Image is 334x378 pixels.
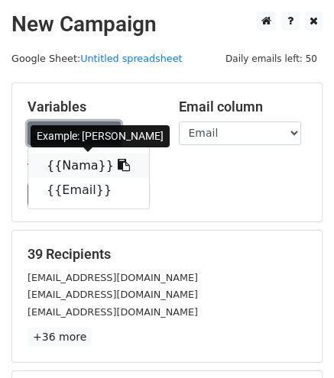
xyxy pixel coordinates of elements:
[28,121,121,145] a: Copy/paste...
[31,125,170,147] div: Example: [PERSON_NAME]
[28,153,149,178] a: {{Nama}}
[220,50,323,67] span: Daily emails left: 50
[80,53,182,64] a: Untitled spreadsheet
[28,272,198,283] small: [EMAIL_ADDRESS][DOMAIN_NAME]
[179,99,307,115] h5: Email column
[28,328,92,347] a: +36 more
[28,289,198,300] small: [EMAIL_ADDRESS][DOMAIN_NAME]
[28,99,156,115] h5: Variables
[28,246,306,263] h5: 39 Recipients
[28,306,198,318] small: [EMAIL_ADDRESS][DOMAIN_NAME]
[11,11,323,37] h2: New Campaign
[258,305,334,378] iframe: Chat Widget
[28,178,149,202] a: {{Email}}
[220,53,323,64] a: Daily emails left: 50
[11,53,183,64] small: Google Sheet:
